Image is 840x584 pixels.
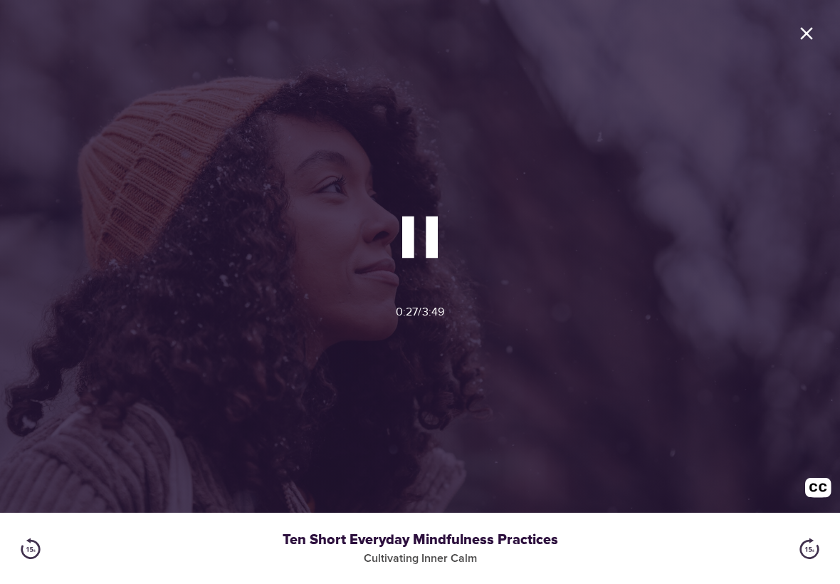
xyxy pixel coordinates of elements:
[61,530,779,551] div: Ten Short Everyday Mindfulness Practices
[376,304,464,320] div: 0:27 / 3:49
[61,551,779,567] div: Cultivating Inner Calm
[805,478,831,504] img: open_caption.svg
[20,538,41,559] img: 15s_prev.svg
[799,538,820,559] img: 15s_next.svg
